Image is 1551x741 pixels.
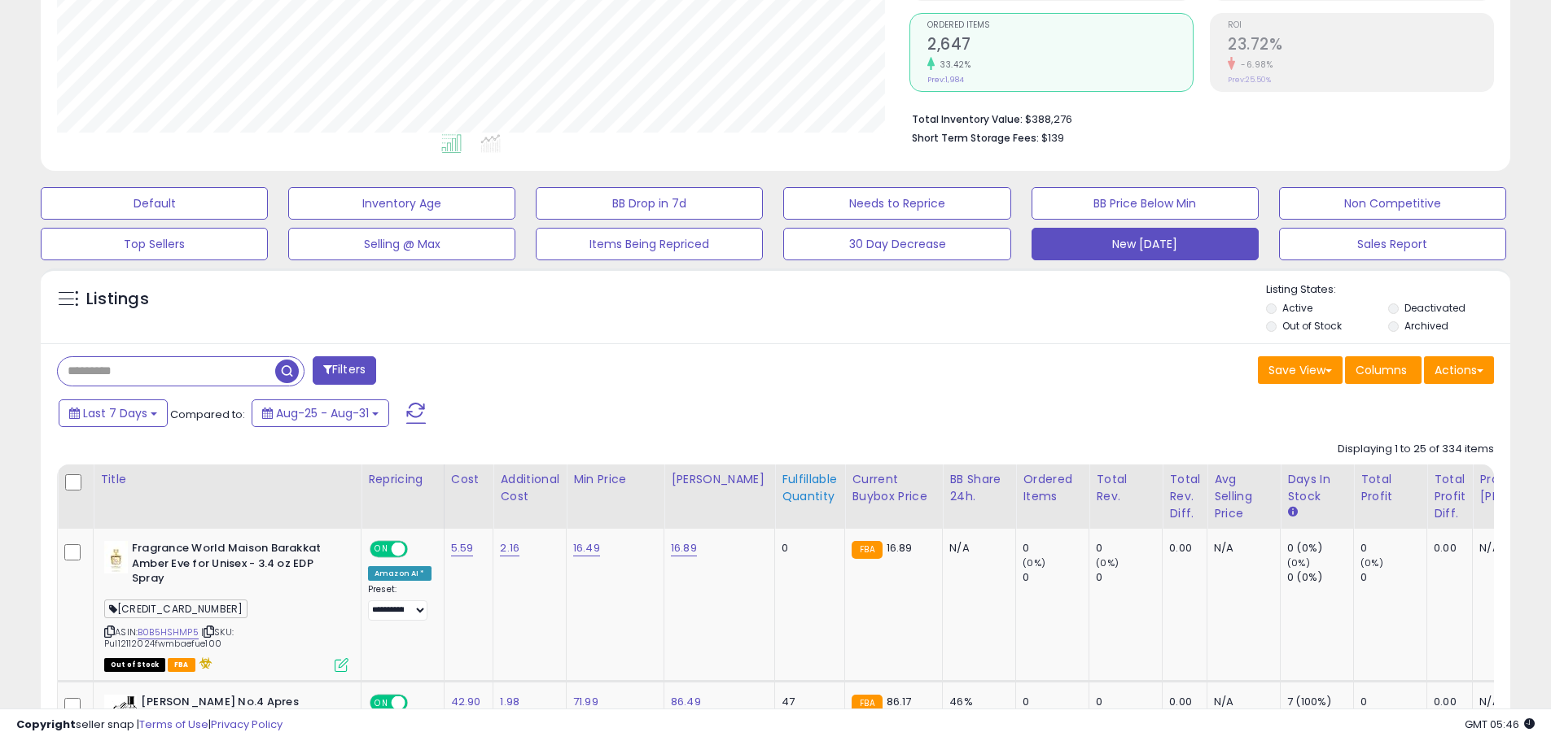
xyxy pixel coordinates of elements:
[1235,59,1273,71] small: -6.98%
[1404,319,1448,333] label: Archived
[195,657,212,669] i: hazardous material
[1287,556,1310,569] small: (0%)
[1258,356,1343,384] button: Save View
[1266,282,1510,298] p: Listing States:
[1023,570,1089,585] div: 0
[104,541,128,573] img: 31vYGUKRMTL._SL40_.jpg
[139,717,208,732] a: Terms of Use
[852,541,882,559] small: FBA
[1287,471,1347,505] div: Days In Stock
[949,541,1003,556] div: N/A
[912,112,1023,126] b: Total Inventory Value:
[211,717,283,732] a: Privacy Policy
[500,540,519,556] a: 2.16
[16,717,76,732] strong: Copyright
[1169,471,1200,522] div: Total Rev. Diff.
[170,407,245,422] span: Compared to:
[1096,471,1155,505] div: Total Rev.
[1032,228,1259,260] button: New [DATE]
[1279,228,1506,260] button: Sales Report
[671,471,768,488] div: [PERSON_NAME]
[1096,556,1119,569] small: (0%)
[168,658,195,672] span: FBA
[927,75,964,85] small: Prev: 1,984
[1424,356,1494,384] button: Actions
[1169,541,1194,556] div: 0.00
[1465,717,1535,732] span: 2025-09-8 05:46 GMT
[86,288,149,311] h5: Listings
[912,131,1039,145] b: Short Term Storage Fees:
[1214,541,1268,556] div: N/A
[1287,541,1353,556] div: 0 (0%)
[104,658,165,672] span: All listings that are currently out of stock and unavailable for purchase on Amazon
[100,471,354,488] div: Title
[1404,301,1466,315] label: Deactivated
[1041,130,1064,146] span: $139
[783,228,1010,260] button: 30 Day Decrease
[368,584,432,621] div: Preset:
[1282,301,1312,315] label: Active
[1214,471,1273,522] div: Avg Selling Price
[671,540,697,556] a: 16.89
[1282,319,1342,333] label: Out of Stock
[104,599,248,618] span: [CREDIT_CARD_NUMBER]
[927,35,1193,57] h2: 2,647
[887,540,913,556] span: 16.89
[132,541,330,591] b: Fragrance World Maison Barakkat Amber Eve for Unisex - 3.4 oz EDP Spray
[782,541,832,556] div: 0
[536,228,763,260] button: Items Being Repriced
[536,187,763,220] button: BB Drop in 7d
[288,228,515,260] button: Selling @ Max
[852,471,935,505] div: Current Buybox Price
[927,21,1193,30] span: Ordered Items
[935,59,970,71] small: 33.42%
[1096,570,1162,585] div: 0
[783,187,1010,220] button: Needs to Reprice
[276,405,369,421] span: Aug-25 - Aug-31
[1279,187,1506,220] button: Non Competitive
[83,405,147,421] span: Last 7 Days
[313,356,376,385] button: Filters
[138,625,199,639] a: B0B5HSHMP5
[1023,541,1089,556] div: 0
[1360,541,1426,556] div: 0
[782,471,838,505] div: Fulfillable Quantity
[288,187,515,220] button: Inventory Age
[1360,570,1426,585] div: 0
[573,540,600,556] a: 16.49
[1345,356,1422,384] button: Columns
[368,471,437,488] div: Repricing
[1434,541,1460,556] div: 0.00
[949,471,1009,505] div: BB Share 24h.
[500,471,559,505] div: Additional Cost
[1360,556,1383,569] small: (0%)
[1023,556,1045,569] small: (0%)
[573,471,657,488] div: Min Price
[405,543,432,556] span: OFF
[1360,471,1420,505] div: Total Profit
[451,540,474,556] a: 5.59
[1023,471,1082,505] div: Ordered Items
[1287,570,1353,585] div: 0 (0%)
[41,187,268,220] button: Default
[41,228,268,260] button: Top Sellers
[1096,541,1162,556] div: 0
[104,625,234,650] span: | SKU: Pul12112024fwmbaefue100
[252,399,389,427] button: Aug-25 - Aug-31
[1356,362,1407,378] span: Columns
[1228,75,1271,85] small: Prev: 25.50%
[912,108,1482,128] li: $388,276
[371,543,392,556] span: ON
[1338,442,1494,457] div: Displaying 1 to 25 of 334 items
[1228,21,1493,30] span: ROI
[59,399,168,427] button: Last 7 Days
[451,471,487,488] div: Cost
[1032,187,1259,220] button: BB Price Below Min
[1287,505,1297,520] small: Days In Stock.
[368,566,432,581] div: Amazon AI *
[1434,471,1466,522] div: Total Profit Diff.
[1228,35,1493,57] h2: 23.72%
[104,541,348,670] div: ASIN:
[16,717,283,733] div: seller snap | |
